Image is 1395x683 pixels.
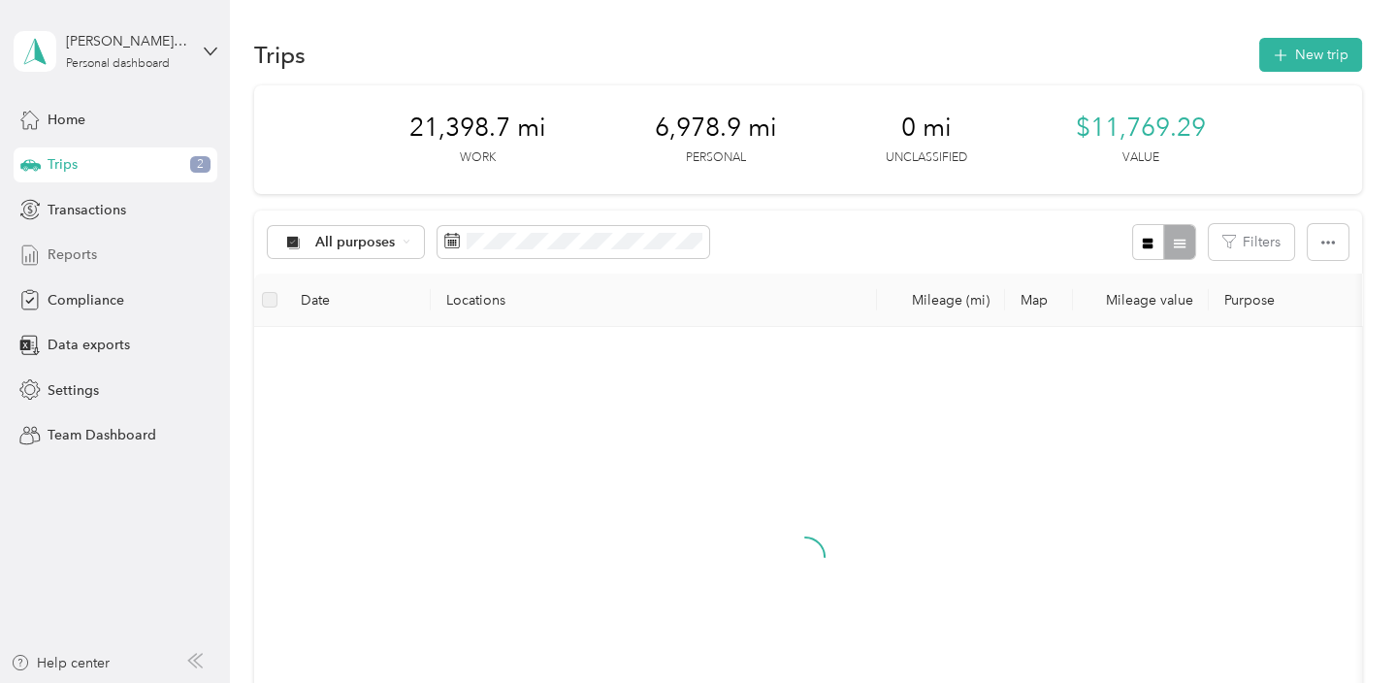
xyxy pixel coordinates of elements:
button: Help center [11,653,110,673]
th: Date [285,274,431,327]
span: Data exports [48,335,130,355]
p: Personal [686,149,746,167]
h1: Trips [254,45,306,65]
span: Settings [48,380,99,401]
p: Unclassified [886,149,967,167]
th: Mileage value [1073,274,1209,327]
span: Team Dashboard [48,425,156,445]
span: $11,769.29 [1076,113,1206,144]
span: Transactions [48,200,126,220]
div: Personal dashboard [66,58,170,70]
button: New trip [1259,38,1362,72]
span: All purposes [315,236,396,249]
span: 21,398.7 mi [409,113,546,144]
p: Value [1122,149,1159,167]
span: 0 mi [901,113,952,144]
span: 2 [190,156,211,174]
span: Reports [48,244,97,265]
th: Mileage (mi) [877,274,1005,327]
th: Locations [431,274,877,327]
p: Work [460,149,496,167]
span: Home [48,110,85,130]
div: [PERSON_NAME] [PERSON_NAME] [66,31,187,51]
iframe: Everlance-gr Chat Button Frame [1286,574,1395,683]
button: Filters [1209,224,1294,260]
span: Trips [48,154,78,175]
span: 6,978.9 mi [655,113,777,144]
th: Map [1005,274,1073,327]
span: Compliance [48,290,124,310]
